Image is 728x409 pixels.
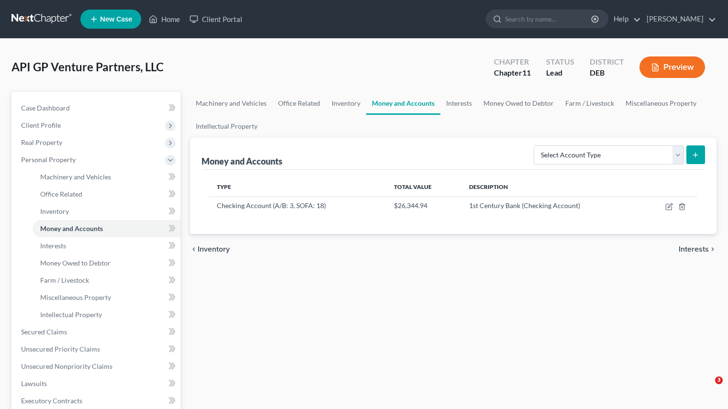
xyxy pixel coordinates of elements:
[13,358,180,375] a: Unsecured Nonpriority Claims
[560,92,620,115] a: Farm / Livestock
[21,345,100,353] span: Unsecured Priority Claims
[33,272,180,289] a: Farm / Livestock
[695,376,718,399] iframe: Intercom live chat
[33,220,180,237] a: Money and Accounts
[185,11,247,28] a: Client Portal
[21,328,67,336] span: Secured Claims
[40,259,111,267] span: Money Owed to Debtor
[33,254,180,272] a: Money Owed to Debtor
[609,11,641,28] a: Help
[21,138,62,146] span: Real Property
[40,276,89,284] span: Farm / Livestock
[709,245,717,253] i: chevron_right
[546,56,574,67] div: Status
[40,242,66,250] span: Interests
[13,375,180,392] a: Lawsuits
[40,207,69,215] span: Inventory
[217,183,231,190] span: Type
[40,173,111,181] span: Machinery and Vehicles
[469,201,580,210] span: 1st Century Bank (Checking Account)
[478,92,560,115] a: Money Owed to Debtor
[366,92,440,115] a: Money and Accounts
[494,56,531,67] div: Chapter
[40,293,111,301] span: Miscellaneous Property
[33,168,180,186] a: Machinery and Vehicles
[100,16,132,23] span: New Case
[21,362,112,370] span: Unsecured Nonpriority Claims
[326,92,366,115] a: Inventory
[190,245,198,253] i: chevron_left
[620,92,702,115] a: Miscellaneous Property
[505,10,593,28] input: Search by name...
[21,379,47,387] span: Lawsuits
[13,323,180,341] a: Secured Claims
[202,155,282,167] div: Money and Accounts
[469,183,508,190] span: Description
[590,56,624,67] div: District
[546,67,574,78] div: Lead
[33,237,180,254] a: Interests
[639,56,705,78] button: Preview
[40,190,82,198] span: Office Related
[33,186,180,203] a: Office Related
[13,99,180,117] a: Case Dashboard
[494,67,531,78] div: Chapter
[190,92,272,115] a: Machinery and Vehicles
[21,155,76,164] span: Personal Property
[11,60,164,74] span: API GP Venture Partners, LLC
[33,203,180,220] a: Inventory
[13,341,180,358] a: Unsecured Priority Claims
[40,224,103,232] span: Money and Accounts
[21,397,82,405] span: Executory Contracts
[394,201,427,210] span: $26,344.94
[522,68,531,77] span: 11
[679,245,709,253] span: Interests
[217,201,326,210] span: Checking Account (A/B: 3, SOFA: 18)
[190,245,230,253] button: chevron_left Inventory
[144,11,185,28] a: Home
[272,92,326,115] a: Office Related
[679,245,717,253] button: Interests chevron_right
[642,11,716,28] a: [PERSON_NAME]
[590,67,624,78] div: DEB
[40,310,102,319] span: Intellectual Property
[33,289,180,306] a: Miscellaneous Property
[21,104,70,112] span: Case Dashboard
[33,306,180,323] a: Intellectual Property
[198,245,230,253] span: Inventory
[190,115,263,138] a: Intellectual Property
[715,376,723,384] span: 3
[394,183,432,190] span: Total Value
[440,92,478,115] a: Interests
[21,121,61,129] span: Client Profile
